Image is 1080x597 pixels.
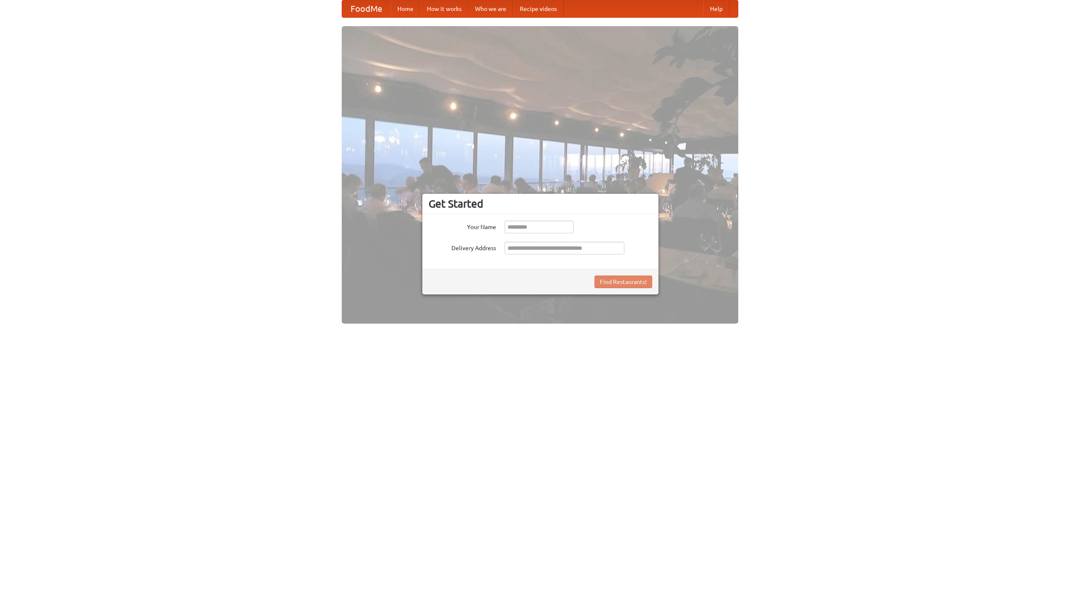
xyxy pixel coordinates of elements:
a: Who we are [468,0,513,17]
a: How it works [420,0,468,17]
a: Recipe videos [513,0,564,17]
label: Your Name [429,221,496,231]
button: Find Restaurants! [594,276,652,288]
a: FoodMe [342,0,391,17]
a: Help [703,0,729,17]
label: Delivery Address [429,242,496,252]
a: Home [391,0,420,17]
h3: Get Started [429,197,652,210]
